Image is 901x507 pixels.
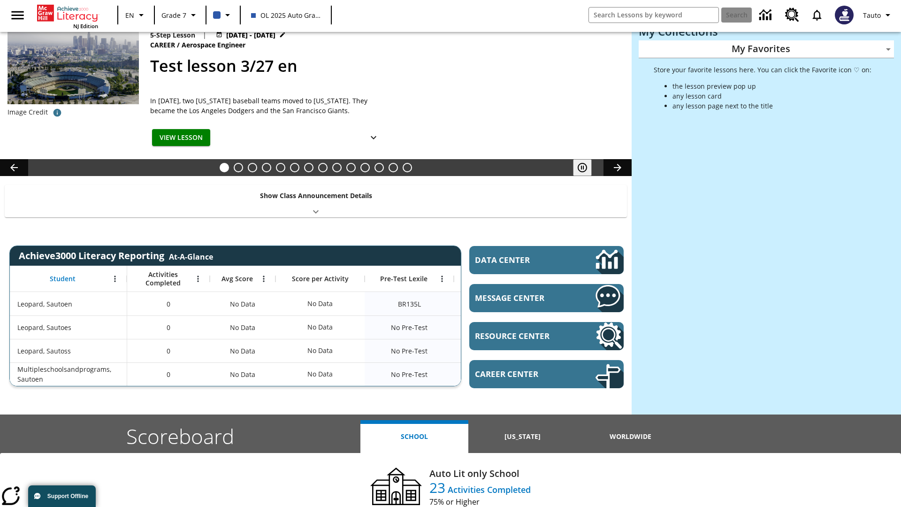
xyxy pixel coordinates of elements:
button: Open side menu [4,1,31,29]
div: In [DATE], two [US_STATE] baseball teams moved to [US_STATE]. They became the Los Angeles Dodgers... [150,96,385,115]
h2: Test lesson 3/27 en [150,54,620,78]
span: EN [125,10,134,20]
button: Slide 12 Hooray for Constitution Day! [374,163,384,172]
button: Slide 7 Fashion Forward in Ancient Rome [304,163,313,172]
div: No Data, Leopard, Sautoes [210,315,275,339]
button: Slide 2 Do You Want Fries With That? [234,163,243,172]
div: 0, Leopard, Sautoss [127,339,210,362]
span: Tauto [863,10,881,20]
a: Data Center [469,246,624,274]
button: Profile/Settings [859,7,897,23]
div: No Data, Multipleschoolsandprograms, Sautoen [210,362,275,386]
button: Slide 1 Test lesson 3/27 en [220,163,229,172]
button: Slide 8 The Invasion of the Free CD [318,163,328,172]
div: Beginning reader 135 Lexile, ER, Based on the Lexile Reading measure, student is an Emerging Read... [454,292,543,315]
div: At-A-Glance [169,250,213,262]
span: Career [150,40,177,50]
span: Leopard, Sautoes [17,323,71,332]
img: Avatar [835,6,854,24]
div: Show Class Announcement Details [5,185,627,217]
span: Activities Completed [132,270,194,287]
button: Open Menu [435,272,449,286]
div: No Data, Leopard, Sautoen [303,294,337,313]
button: Image credit: David Sucsy/E+/Getty Images [48,104,67,121]
button: School [360,420,468,453]
span: Aerospace Engineer [182,40,247,50]
button: Slide 13 Point of View [389,163,398,172]
button: Open Menu [257,272,271,286]
div: Home [37,3,98,30]
div: No Data, Leopard, Sautoes [303,318,337,337]
span: Leopard, Sautoen [17,299,72,309]
span: Message Center [475,292,567,303]
div: No Data, Multipleschoolsandprograms, Sautoen [303,365,337,384]
a: Resource Center, Will open in new tab [469,322,624,350]
span: [DATE] - [DATE] [226,30,275,40]
button: Slide 14 The Constitution's Balancing Act [403,163,412,172]
button: Show Details [364,129,383,146]
span: Support Offline [47,493,88,499]
input: search field [589,8,718,23]
span: Beginning reader 135 Lexile, Leopard, Sautoen [398,299,421,309]
h4: Auto Lit only School [429,467,531,481]
span: 23 [429,478,445,497]
button: Open Menu [108,272,122,286]
span: | [203,30,206,40]
a: Career Center [469,360,624,388]
div: No Data, Leopard, Sautoes [454,315,543,339]
button: Pause [573,159,592,176]
span: No Pre-Test, Multipleschoolsandprograms, Sautoen [391,369,428,379]
button: Slide 6 Attack of the Terrifying Tomatoes [290,163,299,172]
span: No Data [225,341,260,361]
p: Image Credit [8,108,48,117]
div: No Data, Leopard, Sautoss [210,339,275,362]
button: Lesson carousel, Next [603,159,632,176]
span: OL 2025 Auto Grade 7 [251,10,321,20]
p: Store your favorite lessons here. You can click the Favorite icon ♡ on: [654,65,871,75]
span: NJ Edition [73,23,98,30]
span: Pre-Test Lexile [380,275,428,283]
a: Notifications [805,3,829,27]
button: Slide 3 Cars of the Future? [248,163,257,172]
span: Resource Center [475,330,567,341]
div: No Data, Leopard, Sautoen [210,292,275,315]
button: Class color is navy. Change class color [209,7,237,23]
span: Multipleschoolsandprograms, Sautoen [17,364,122,384]
p: Show Class Announcement Details [260,191,372,200]
a: Home [37,4,98,23]
button: Slide 10 Pre-release lesson [346,163,356,172]
span: Avg Score [221,275,253,283]
span: Career Center [475,369,567,379]
li: the lesson preview pop up [672,81,871,91]
img: Dodgers stadium. [8,30,139,104]
span: Activities Completed [445,484,531,495]
div: Pause [573,159,601,176]
button: Open Menu [191,272,205,286]
span: 0 [167,323,170,332]
button: Grade: Grade 7, Select a grade [158,7,203,23]
button: Slide 11 Career Lesson [360,163,370,172]
span: In 1958, two New York baseball teams moved to California. They became the Los Angeles Dodgers and... [150,96,385,115]
span: / [177,40,180,49]
div: My Favorites [639,40,894,58]
a: Data Center [754,2,779,28]
button: Jul 21 - Jul 31 Choose Dates [214,30,288,40]
button: Slide 5 Solar Power to the People [276,163,285,172]
span: Grade 7 [161,10,186,20]
button: [US_STATE] [468,420,576,453]
span: No Data [225,318,260,337]
span: Achieve3000 Literacy Reporting [19,249,213,262]
button: Language: EN, Select a language [121,7,151,23]
span: 0 [167,346,170,356]
a: Message Center [469,284,624,312]
div: 0, Leopard, Sautoes [127,315,210,339]
body: Maximum 600 characters Press Escape to exit toolbar Press Alt + F10 to reach toolbar [8,8,318,18]
span: Student [50,275,76,283]
button: Slide 4 The Last Homesteaders [262,163,271,172]
span: Data Center [475,254,564,265]
span: Score per Activity [292,275,349,283]
button: Slide 9 Mixed Practice: Citing Evidence [332,163,342,172]
span: 0 [167,299,170,309]
div: No Data, Leopard, Sautoss [303,341,337,360]
button: Select a new avatar [829,3,859,27]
